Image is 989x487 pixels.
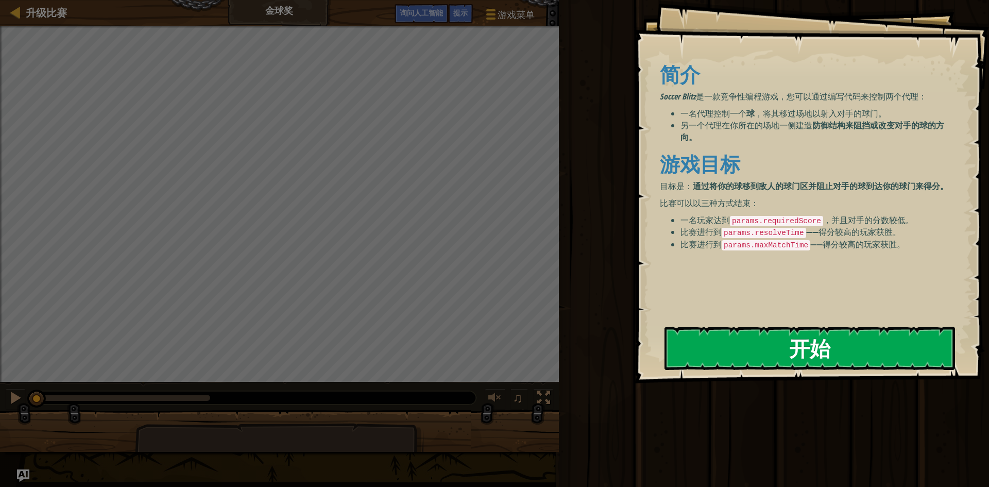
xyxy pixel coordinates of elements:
button: 切换全屏 [533,389,554,410]
button: 音量调节 [485,389,505,410]
font: 通过将你的球移到敌人的球门区并阻止对手的球到达你的球门来得分。 [693,180,948,192]
font: 在你所在的场地一侧建造 [722,120,812,131]
font: 提示 [453,8,468,18]
font: ，将其移过场地以射入对手的球门。 [755,108,886,119]
font: 升级比赛 [26,6,67,20]
font: 比赛可以以三种方式结束： [660,197,759,209]
font: 一名代理控制一个 [680,108,746,119]
font: 比赛进行到 [680,239,722,250]
button: 开始 [664,327,955,370]
a: 升级比赛 [21,6,67,20]
button: Ctrl + P：暂停 [5,389,26,410]
button: 询问人工智能 [395,4,448,23]
code: params.maxMatchTime [722,240,810,250]
font: ——得分较高的玩家获胜。 [806,226,901,238]
font: ，并且对手的分数较低。 [823,214,914,226]
font: 球 [746,108,755,119]
font: 游戏菜单 [498,8,535,21]
font: 游戏目标 [660,150,740,178]
font: 比赛进行到 [680,226,722,238]
font: 是一款竞争性编程游戏，您可以通过编写代码来控制两个代理： [696,91,927,102]
button: 询问人工智能 [17,469,29,482]
code: params.resolveTime [722,228,806,238]
button: ♫ [510,389,528,410]
font: 简介 [660,61,700,88]
font: ——得分较高的玩家获胜。 [810,239,905,250]
font: ♫ [513,390,523,406]
font: Soccer Blitz [660,91,696,102]
font: 一名玩家达到 [680,214,730,226]
button: 游戏菜单 [478,4,541,28]
font: 另一个代理 [680,120,722,131]
code: params.requiredScore [730,216,823,226]
font: 防御结构来阻挡或改变对手的球的方向。 [680,120,944,143]
font: 目标是： [660,180,693,192]
font: 询问人工智能 [400,8,443,18]
font: 开始 [789,334,830,362]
